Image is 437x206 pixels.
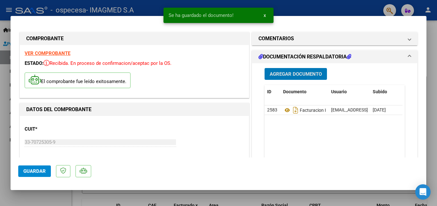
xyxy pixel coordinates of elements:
span: Facturacion Internados [DATE] [283,108,361,113]
h1: DOCUMENTACIÓN RESPALDATORIA [258,53,351,61]
datatable-header-cell: Usuario [329,85,370,99]
button: Guardar [18,165,51,177]
span: Subido [373,89,387,94]
div: Open Intercom Messenger [415,184,431,200]
mat-expansion-panel-header: DOCUMENTACIÓN RESPALDATORIA [252,50,417,63]
span: ID [267,89,271,94]
span: Guardar [23,168,46,174]
span: Usuario [331,89,347,94]
a: VER COMPROBANTE [25,50,70,56]
button: Agregar Documento [265,68,327,80]
span: Recibida. En proceso de confirmacion/aceptac por la OS. [44,60,171,66]
span: 2583 [267,107,277,112]
span: x [264,12,266,18]
p: CUIT [25,126,91,133]
div: DOCUMENTACIÓN RESPALDATORIA [252,63,417,196]
datatable-header-cell: Documento [281,85,329,99]
span: Agregar Documento [270,71,322,77]
button: x [258,10,271,21]
mat-expansion-panel-header: COMENTARIOS [252,32,417,45]
strong: COMPROBANTE [26,35,64,42]
datatable-header-cell: ID [265,85,281,99]
span: [DATE] [373,107,386,112]
i: Descargar documento [291,105,300,115]
datatable-header-cell: Subido [370,85,402,99]
span: Se ha guardado el documento! [169,12,234,19]
h1: COMENTARIOS [258,35,294,42]
span: ESTADO: [25,60,44,66]
strong: DATOS DEL COMPROBANTE [26,106,91,112]
p: El comprobante fue leído exitosamente. [25,72,131,88]
datatable-header-cell: Acción [402,85,434,99]
span: Documento [283,89,306,94]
